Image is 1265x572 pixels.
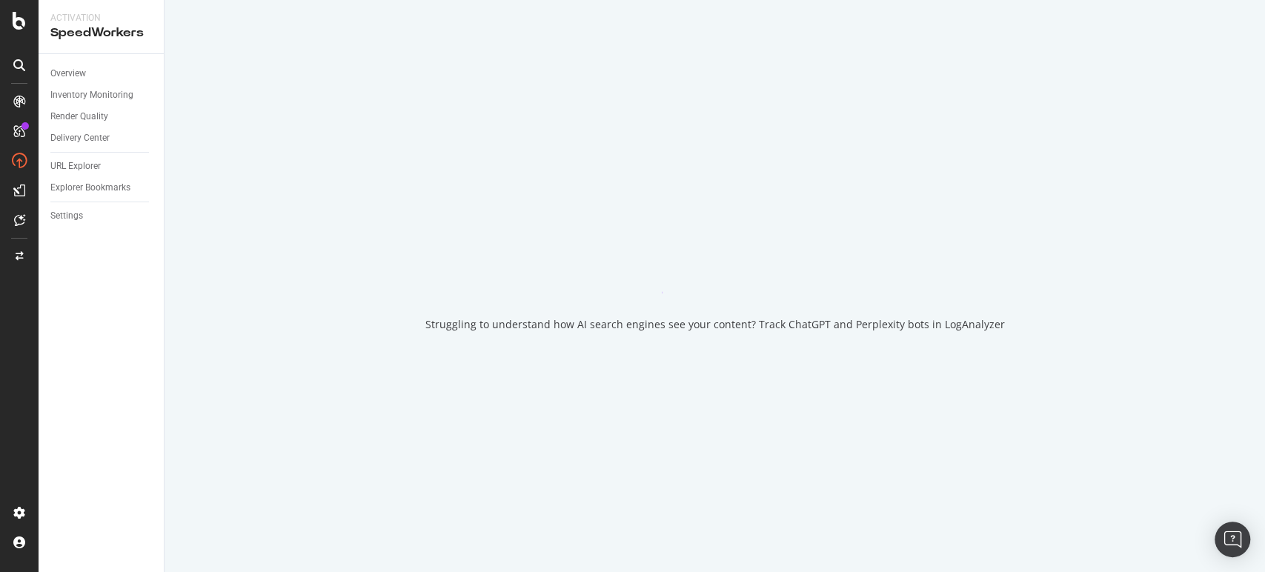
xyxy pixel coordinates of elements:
div: Open Intercom Messenger [1215,522,1250,557]
div: SpeedWorkers [50,24,152,41]
div: URL Explorer [50,159,101,174]
div: Inventory Monitoring [50,87,133,103]
div: Delivery Center [50,130,110,146]
a: Render Quality [50,109,153,124]
a: Inventory Monitoring [50,87,153,103]
div: animation [662,240,768,293]
div: Settings [50,208,83,224]
div: Struggling to understand how AI search engines see your content? Track ChatGPT and Perplexity bot... [425,317,1005,332]
div: Activation [50,12,152,24]
a: Delivery Center [50,130,153,146]
a: URL Explorer [50,159,153,174]
a: Explorer Bookmarks [50,180,153,196]
div: Overview [50,66,86,82]
div: Explorer Bookmarks [50,180,130,196]
a: Settings [50,208,153,224]
a: Overview [50,66,153,82]
div: Render Quality [50,109,108,124]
